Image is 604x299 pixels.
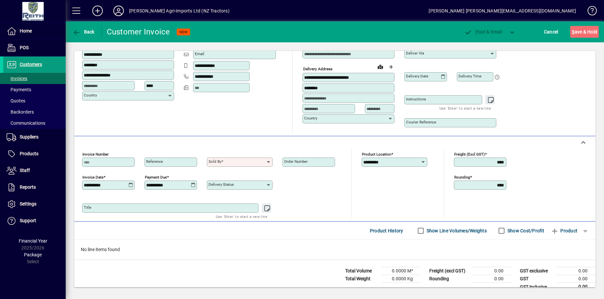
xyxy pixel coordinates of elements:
td: 0.00 [556,275,595,283]
button: Add [87,5,108,17]
mat-label: Freight (excl GST) [454,152,485,157]
div: [PERSON_NAME] [PERSON_NAME][EMAIL_ADDRESS][DOMAIN_NAME] [429,6,576,16]
td: GST [517,275,556,283]
span: Customers [20,62,42,67]
span: Backorders [7,109,34,115]
a: Suppliers [3,129,66,145]
a: Reports [3,179,66,196]
mat-label: Product location [362,152,391,157]
div: [PERSON_NAME] Agri-Imports Ltd (NZ Tractors) [129,6,230,16]
mat-label: Reference [146,159,163,164]
span: Staff [20,168,30,173]
span: POS [20,45,29,50]
div: Customer Invoice [107,27,170,37]
td: Total Weight [342,275,381,283]
button: Post & Email [461,26,505,38]
mat-label: Instructions [406,97,426,101]
span: Product History [370,225,403,236]
td: Total Volume [342,267,381,275]
mat-label: Invoice number [82,152,109,157]
span: Back [73,29,95,34]
label: Show Cost/Profit [506,227,544,234]
span: Settings [20,201,36,206]
a: POS [3,40,66,56]
label: Show Line Volumes/Weights [425,227,487,234]
mat-label: Rounding [454,175,470,180]
a: View on map [375,61,386,72]
button: Product [548,225,581,237]
td: 0.00 [556,283,595,291]
span: Package [24,252,42,257]
mat-label: Country [84,93,97,97]
td: GST inclusive [517,283,556,291]
span: Financial Year [19,238,47,244]
td: 0.0000 M³ [381,267,421,275]
mat-label: Delivery date [406,74,428,78]
mat-label: Country [304,116,317,120]
button: Save & Hold [570,26,599,38]
mat-label: Delivery time [459,74,481,78]
span: S [572,29,574,34]
button: Choose address [386,62,396,72]
span: Quotes [7,98,25,103]
button: Product History [367,225,406,237]
td: Freight (excl GST) [426,267,472,275]
mat-label: Order number [284,159,308,164]
span: Payments [7,87,31,92]
span: P [476,29,479,34]
a: Support [3,213,66,229]
span: Home [20,28,32,33]
button: Profile [108,5,129,17]
span: Support [20,218,36,223]
a: Products [3,146,66,162]
span: ost & Email [464,29,502,34]
a: Staff [3,162,66,179]
mat-label: Title [84,205,91,210]
span: Reports [20,184,36,190]
a: Payments [3,84,66,95]
a: Backorders [3,106,66,117]
mat-label: Sold by [209,159,221,164]
button: Back [71,26,96,38]
span: Suppliers [20,134,38,139]
mat-label: Courier Reference [406,120,436,124]
mat-label: Deliver via [406,51,424,55]
mat-hint: Use 'Enter' to start a new line [216,213,267,220]
mat-label: Payment due [145,175,167,180]
td: 0.00 [472,275,511,283]
mat-label: Delivery status [209,182,234,187]
span: ave & Hold [572,27,597,37]
span: Invoices [7,76,27,81]
td: GST exclusive [517,267,556,275]
span: Communications [7,120,45,126]
mat-hint: Use 'Enter' to start a new line [439,104,491,112]
a: Settings [3,196,66,212]
a: Knowledge Base [583,1,596,23]
mat-label: Email [195,52,204,56]
span: Product [551,225,577,236]
td: 0.0000 Kg [381,275,421,283]
td: Rounding [426,275,472,283]
mat-label: Invoice date [82,175,103,180]
a: Home [3,23,66,39]
div: No line items found [74,240,595,260]
a: Invoices [3,73,66,84]
a: Quotes [3,95,66,106]
span: NEW [179,30,188,34]
a: Communications [3,117,66,129]
td: 0.00 [472,267,511,275]
span: Cancel [544,27,558,37]
span: Products [20,151,38,156]
button: Cancel [542,26,560,38]
td: 0.00 [556,267,595,275]
app-page-header-button: Back [66,26,102,38]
